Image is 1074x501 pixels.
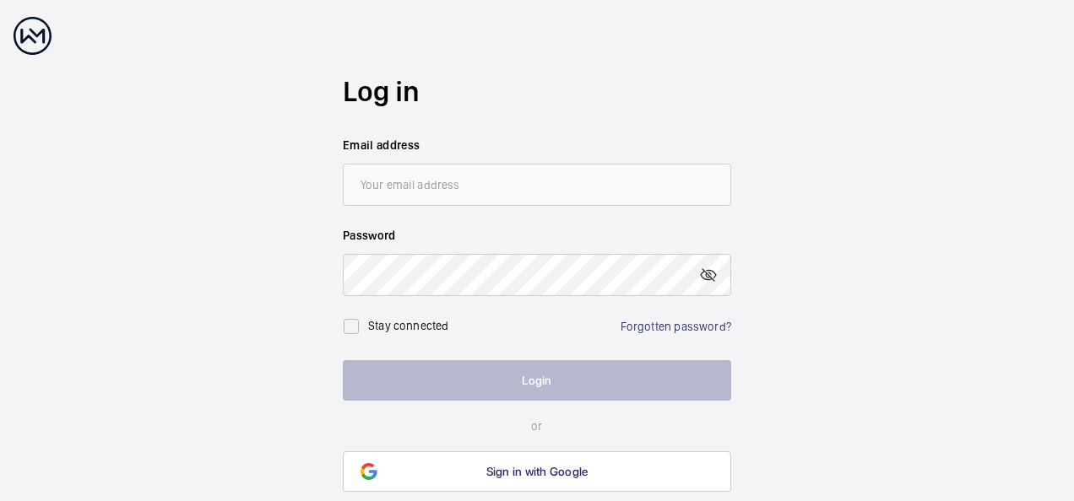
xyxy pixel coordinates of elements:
label: Stay connected [368,319,449,332]
label: Password [343,227,731,244]
input: Your email address [343,164,731,206]
label: Email address [343,137,731,154]
p: or [343,417,731,434]
a: Forgotten password? [621,320,731,333]
h2: Log in [343,72,731,111]
button: Login [343,360,731,401]
span: Sign in with Google [486,465,589,478]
